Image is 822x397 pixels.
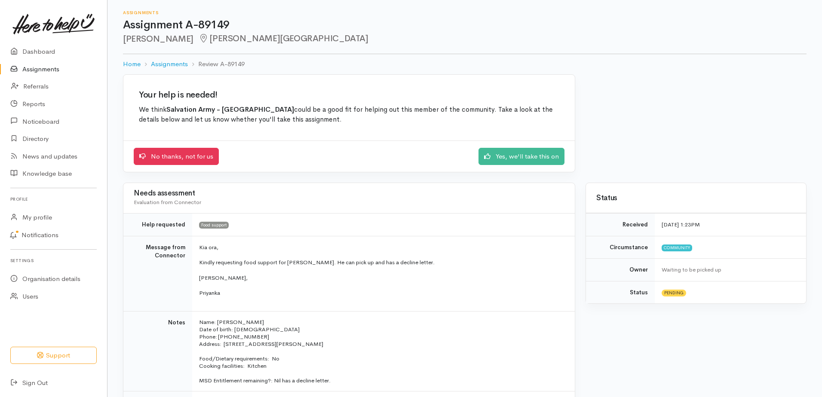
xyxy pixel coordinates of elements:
span: Evaluation from Connector [134,198,201,206]
div: Waiting to be picked up [662,266,796,274]
time: [DATE] 1:23PM [662,221,700,228]
h6: Assignments [123,10,807,15]
td: Circumstance [586,236,655,259]
li: Review A-89149 [188,59,245,69]
p: Kia ora, [199,243,564,252]
a: Home [123,59,141,69]
p: We think could be a good fit for helping out this member of the community. Take a look at the det... [139,105,559,125]
p: Name: [PERSON_NAME] Date of birth: [DEMOGRAPHIC_DATA] Phone: [PHONE_NUMBER] [199,318,564,340]
td: Message from Connector [123,236,192,311]
h2: [PERSON_NAME] [123,34,807,44]
b: Salvation Army - [GEOGRAPHIC_DATA] [166,105,294,114]
p: Address: [STREET_ADDRESS][PERSON_NAME] [199,340,564,348]
p: Kindly requesting food support for [PERSON_NAME]. He can pick up and has a decline letter. [199,258,564,267]
h6: Profile [10,193,97,205]
span: Pending [662,290,686,296]
p: Food/Dietary requirements: No Cooking facilities: Kitchen [199,355,564,370]
td: Status [586,281,655,303]
td: Notes [123,311,192,391]
a: Assignments [151,59,188,69]
td: Owner [586,259,655,281]
a: Yes, we'll take this on [478,148,564,165]
h2: Your help is needed! [139,90,559,100]
p: Priyanka [199,289,564,297]
span: Food support [199,222,229,229]
h3: Status [596,194,796,202]
button: Support [10,347,97,364]
nav: breadcrumb [123,54,807,74]
a: No thanks, not for us [134,148,219,165]
h3: Needs assessment [134,189,564,198]
p: [PERSON_NAME], [199,274,564,282]
h6: Settings [10,255,97,266]
p: MSD Entitlement remaining?: Nil has a decline letter. [199,377,564,384]
span: [PERSON_NAME][GEOGRAPHIC_DATA] [199,33,368,44]
span: Community [662,244,692,251]
h1: Assignment A-89149 [123,19,807,31]
td: Help requested [123,214,192,236]
td: Received [586,214,655,236]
